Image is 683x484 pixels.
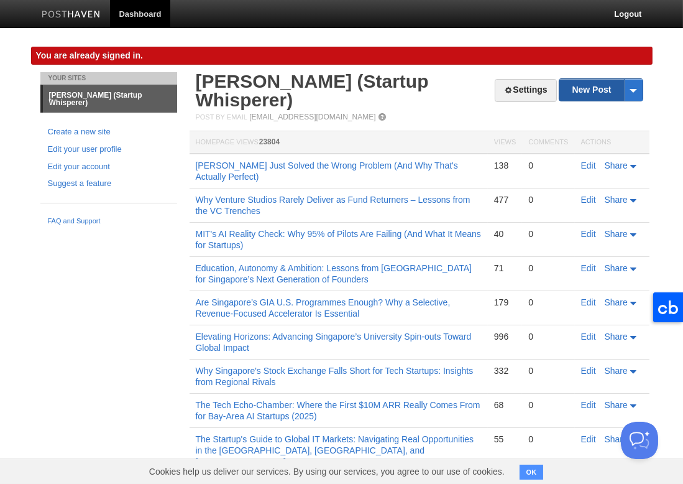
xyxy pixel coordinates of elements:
[528,160,568,171] div: 0
[494,160,516,171] div: 138
[605,229,628,239] span: Share
[196,263,472,284] a: Education, Autonomy & Ambition: Lessons from [GEOGRAPHIC_DATA] for Singapore’s Next Generation of...
[494,194,516,205] div: 477
[190,131,488,154] th: Homepage Views
[581,332,596,342] a: Edit
[196,161,458,182] a: [PERSON_NAME] Just Solved the Wrong Problem (And Why That's Actually Perfect)
[528,331,568,342] div: 0
[528,263,568,274] div: 0
[196,229,481,250] a: MIT's AI Reality Check: Why 95% of Pilots Are Failing (And What It Means for Startups)
[494,228,516,240] div: 40
[48,216,170,227] a: FAQ and Support
[522,131,574,154] th: Comments
[528,194,568,205] div: 0
[581,195,596,205] a: Edit
[581,434,596,444] a: Edit
[259,137,280,146] span: 23804
[605,332,628,342] span: Share
[196,195,470,216] a: Why Venture Studios Rarely Deliver as Fund Returners – Lessons from the VC Trenches
[196,400,480,421] a: The Tech Echo-Chamber: Where the First $10M ARR Really Comes From for Bay-Area AI Startups (2025)
[494,365,516,376] div: 332
[528,365,568,376] div: 0
[605,263,628,273] span: Share
[581,297,596,307] a: Edit
[40,72,177,85] li: Your Sites
[495,79,556,102] a: Settings
[528,228,568,240] div: 0
[42,11,101,20] img: Posthaven-bar
[581,229,596,239] a: Edit
[494,331,516,342] div: 996
[196,332,472,353] a: Elevating Horizons: Advancing Singapore’s University Spin-outs Toward Global Impact
[621,422,658,459] iframe: Help Scout Beacon - Open
[520,465,544,480] button: OK
[137,459,517,484] span: Cookies help us deliver our services. By using our services, you agree to our use of cookies.
[494,297,516,308] div: 179
[605,161,628,170] span: Share
[528,399,568,411] div: 0
[581,263,596,273] a: Edit
[605,434,628,444] span: Share
[196,366,474,387] a: Why Singapore's Stock Exchange Falls Short for Tech Startups: Insights from Regional Rivals
[581,400,596,410] a: Edit
[494,434,516,445] div: 55
[581,366,596,376] a: Edit
[575,131,649,154] th: Actions
[48,143,170,156] a: Edit your user profile
[31,47,653,65] div: You are already signed in.
[196,297,451,319] a: Are Singapore’s GIA U.S. Programmes Enough? Why a Selective, Revenue-Focused Accelerator Is Essen...
[196,71,429,110] a: [PERSON_NAME] (Startup Whisperer)
[494,263,516,274] div: 71
[488,131,522,154] th: Views
[48,177,170,190] a: Suggest a feature
[196,434,474,467] a: The Startup's Guide to Global IT Markets: Navigating Real Opportunities in the [GEOGRAPHIC_DATA],...
[43,85,177,113] a: [PERSON_NAME] (Startup Whisperer)
[48,126,170,139] a: Create a new site
[581,161,596,170] a: Edit
[528,434,568,445] div: 0
[605,195,628,205] span: Share
[605,366,628,376] span: Share
[528,297,568,308] div: 0
[48,161,170,174] a: Edit your account
[559,79,642,101] a: New Post
[196,113,247,121] span: Post by Email
[249,113,375,121] a: [EMAIL_ADDRESS][DOMAIN_NAME]
[605,400,628,410] span: Share
[494,399,516,411] div: 68
[605,297,628,307] span: Share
